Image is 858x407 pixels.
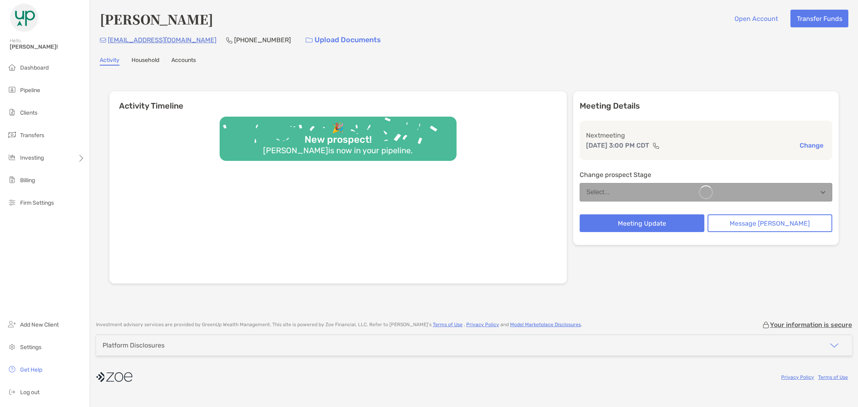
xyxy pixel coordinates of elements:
a: Terms of Use [433,322,463,327]
button: Meeting Update [580,214,704,232]
p: Next meeting [586,130,826,140]
img: communication type [652,142,660,149]
p: [EMAIL_ADDRESS][DOMAIN_NAME] [108,35,216,45]
p: [DATE] 3:00 PM CDT [586,140,649,150]
img: get-help icon [7,364,17,374]
span: Add New Client [20,321,59,328]
img: dashboard icon [7,62,17,72]
h4: [PERSON_NAME] [100,10,213,28]
img: transfers icon [7,130,17,140]
span: Dashboard [20,64,49,71]
a: Model Marketplace Disclosures [510,322,581,327]
div: [PERSON_NAME] is now in your pipeline. [260,146,416,155]
img: firm-settings icon [7,197,17,207]
img: Email Icon [100,38,106,43]
button: Change [797,141,826,150]
p: Meeting Details [580,101,833,111]
p: Your information is secure [770,321,852,329]
button: Message [PERSON_NAME] [708,214,832,232]
button: Open Account [728,10,784,27]
div: 🎉 [329,122,347,134]
span: Pipeline [20,87,40,94]
div: New prospect! [301,134,375,146]
a: Accounts [171,57,196,66]
button: Transfer Funds [790,10,848,27]
img: button icon [306,37,313,43]
img: Phone Icon [226,37,233,43]
p: Change prospect Stage [580,170,833,180]
img: investing icon [7,152,17,162]
img: logout icon [7,387,17,397]
p: Investment advisory services are provided by GreenUp Wealth Management . This site is powered by ... [96,322,582,328]
img: company logo [96,368,132,386]
img: settings icon [7,342,17,351]
a: Terms of Use [818,374,848,380]
a: Household [132,57,159,66]
a: Upload Documents [300,31,386,49]
div: Platform Disclosures [103,341,165,349]
img: billing icon [7,175,17,185]
span: Transfers [20,132,44,139]
span: Settings [20,344,41,351]
span: Get Help [20,366,42,373]
a: Activity [100,57,119,66]
span: [PERSON_NAME]! [10,43,85,50]
a: Privacy Policy [466,322,499,327]
img: clients icon [7,107,17,117]
img: Zoe Logo [10,3,39,32]
h6: Activity Timeline [109,91,567,111]
img: Confetti [220,117,457,154]
span: Clients [20,109,37,116]
span: Firm Settings [20,199,54,206]
img: pipeline icon [7,85,17,95]
a: Privacy Policy [781,374,814,380]
span: Billing [20,177,35,184]
span: Log out [20,389,39,396]
img: add_new_client icon [7,319,17,329]
p: [PHONE_NUMBER] [234,35,291,45]
img: icon arrow [829,341,839,350]
span: Investing [20,154,44,161]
